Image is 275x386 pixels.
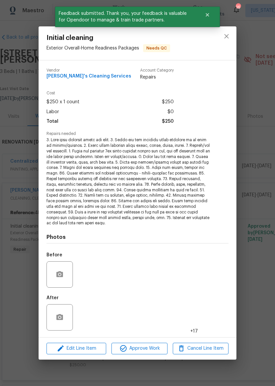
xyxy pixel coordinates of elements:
span: $0 [168,107,174,117]
h4: Photos [46,234,229,241]
div: 16 [236,4,240,11]
span: Edit Line Item [48,344,104,353]
span: 3. Lore ipsu dolorsit ametc adi elit. 3. Seddo eiu tem incididu utlab etdolore ma al enim ad mini... [46,137,210,226]
span: Exterior Overall - Home Readiness Packages [46,46,139,50]
span: Labor [46,107,59,117]
h5: Before [46,253,62,257]
h5: After [46,296,59,300]
span: Cancel Line Item [175,344,227,353]
span: $250 [162,117,174,126]
button: Close [197,8,218,21]
span: +17 [190,328,198,335]
span: $250 [162,97,174,107]
span: Vendor [46,68,131,73]
button: close [219,28,234,44]
span: Feedback submitted. Thank you, your feedback is valuable for Opendoor to manage & train trade par... [55,7,197,27]
span: Account Category [140,68,174,73]
span: $250 x 1 count [46,97,79,107]
span: Approve Work [113,344,165,353]
span: Needs QC [144,45,169,51]
button: Cancel Line Item [173,343,229,354]
span: [PERSON_NAME]'s Cleaning Services [46,74,131,79]
span: Repairs needed [46,132,229,136]
span: Repairs [140,74,174,80]
span: Total [46,117,58,126]
button: Approve Work [111,343,167,354]
button: Edit Line Item [46,343,106,354]
span: Initial cleaning [46,34,170,42]
span: Cost [46,91,174,95]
